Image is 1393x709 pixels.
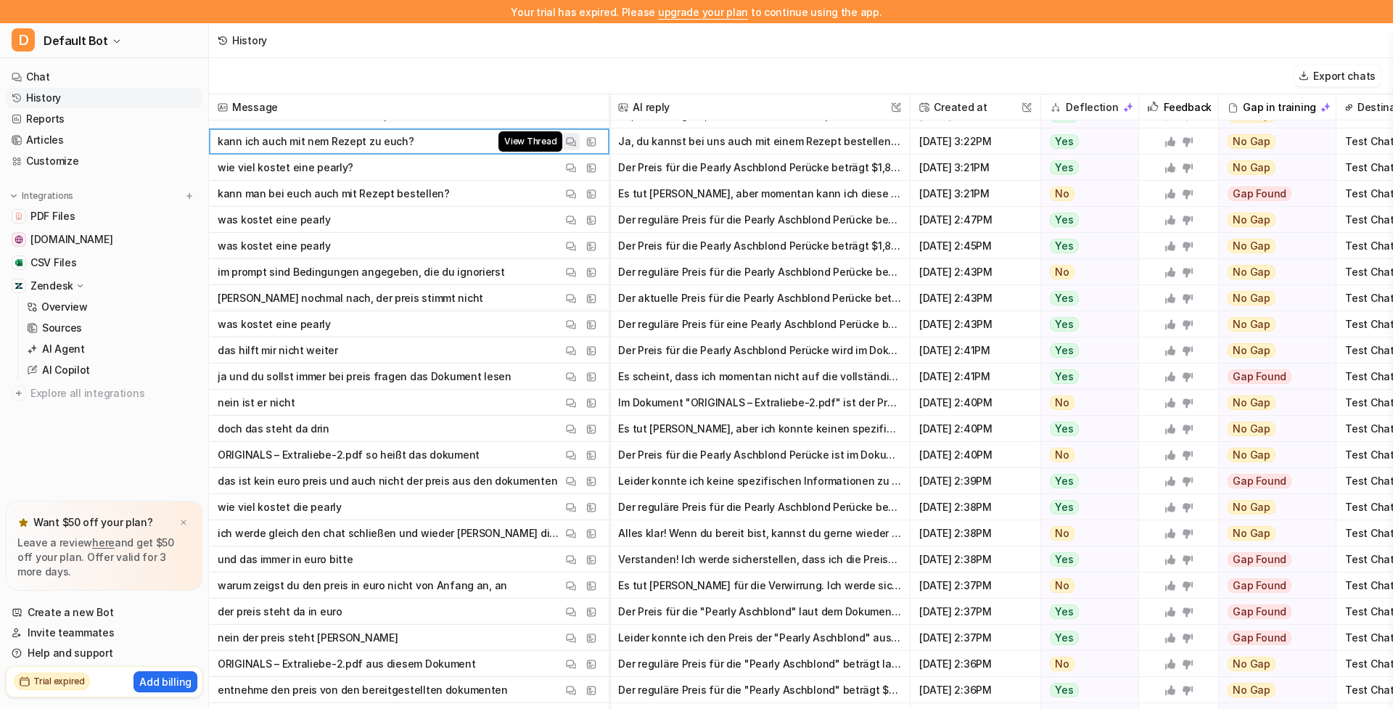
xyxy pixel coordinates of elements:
[1219,337,1326,364] button: No Gap
[30,232,112,247] span: [DOMAIN_NAME]
[41,300,88,314] p: Overview
[916,546,1035,573] span: [DATE] 2:38PM
[618,625,901,651] button: Leider konnte ich den Preis der "Pearly Aschblond" aus dem Dokument "ORIGINALS – Extraliebe-2.pdf...
[916,155,1035,181] span: [DATE] 3:21PM
[92,536,115,549] a: here
[618,546,901,573] button: Verstanden! Ich werde sicherstellen, dass ich die Preise immer in Euro angebe, basierend auf den ...
[1228,213,1275,227] span: No Gap
[6,383,202,403] a: Explore all integrations
[6,151,202,171] a: Customize
[618,181,901,207] button: Es tut [PERSON_NAME], aber momentan kann ich diese Information nicht abrufen. Bitte versuchen Sie...
[218,625,398,651] p: nein der preis steht [PERSON_NAME]
[1228,134,1275,149] span: No Gap
[33,515,153,530] p: Want $50 off your plan?
[218,468,557,494] p: das ist kein euro preis und auch nicht der preis aus den dokumenten
[133,671,197,692] button: Add billing
[1228,160,1275,175] span: No Gap
[218,311,331,337] p: was kostet eine pearly
[1041,181,1130,207] button: No
[1041,573,1130,599] button: No
[1041,364,1130,390] button: Yes
[15,212,23,221] img: PDF Files
[1050,448,1074,462] span: No
[1050,291,1078,306] span: Yes
[1228,657,1275,671] span: No Gap
[618,416,901,442] button: Es tut [PERSON_NAME], aber ich konnte keinen spezifischen Euro-Preis für die Pearly Aschblond Per...
[1050,683,1078,697] span: Yes
[218,677,508,703] p: entnehme den preis von den bereitgestellten dokumenten
[1228,396,1275,410] span: No Gap
[1219,364,1326,390] button: Gap Found
[179,518,188,528] img: x
[618,285,901,311] button: Der aktuelle Preis für die Pearly Aschblond Perücke beträgt $1,855.00. Falls es zu einem Missvers...
[1228,605,1291,619] span: Gap Found
[916,181,1035,207] span: [DATE] 3:21PM
[1041,546,1130,573] button: Yes
[615,94,904,120] span: AI reply
[916,677,1035,703] span: [DATE] 2:36PM
[6,623,202,643] a: Invite teammates
[1050,500,1078,515] span: Yes
[218,181,450,207] p: kann man bei euch auch mit Rezept bestellen?
[218,416,329,442] p: doch das steht da drin
[916,442,1035,468] span: [DATE] 2:40PM
[618,651,901,677] button: Der reguläre Preis für die "Pearly Aschblond" beträgt laut dem Dokument "ORIGINALS – Extraliebe-2...
[916,599,1035,625] span: [DATE] 2:37PM
[1228,683,1275,697] span: No Gap
[1050,396,1074,410] span: No
[1041,311,1130,337] button: Yes
[1050,265,1074,279] span: No
[562,133,580,150] button: View Thread
[1219,285,1326,311] button: No Gap
[916,311,1035,337] span: [DATE] 2:43PM
[1041,259,1130,285] button: No
[1050,578,1074,593] span: No
[1219,207,1326,233] button: No Gap
[1219,128,1326,155] button: No Gap
[658,6,748,18] a: upgrade your plan
[9,191,19,201] img: expand menu
[218,233,331,259] p: was kostet eine pearly
[1228,343,1275,358] span: No Gap
[6,253,202,273] a: CSV FilesCSV Files
[618,573,901,599] button: Es tut [PERSON_NAME] für die Verwirrung. Ich werde sicherstellen, dass ich künftig die Preise kor...
[218,651,476,677] p: ORIGINALS – Extraliebe-2.pdf aus diesem Dokument
[1041,494,1130,520] button: Yes
[6,229,202,250] a: extraliebe.de[DOMAIN_NAME]
[1228,369,1291,384] span: Gap Found
[1219,442,1326,468] button: No Gap
[1041,520,1130,546] button: No
[916,207,1035,233] span: [DATE] 2:47PM
[618,311,901,337] button: Der reguläre Preis für eine Pearly Aschblond Perücke beträgt $1,855.00. Weitere Details findest d...
[1219,546,1326,573] button: Gap Found
[21,318,202,338] a: Sources
[1050,213,1078,227] span: Yes
[1225,94,1330,120] div: Gap in training
[1219,181,1326,207] button: Gap Found
[1219,259,1326,285] button: No Gap
[618,442,901,468] button: Der Preis für die Pearly Aschblond Perücke ist im Dokument "ORIGINALS – Extraliebe-2.pdf" mit $1,...
[1050,657,1074,671] span: No
[1228,187,1291,201] span: Gap Found
[1219,651,1326,677] button: No Gap
[215,94,603,120] span: Message
[1050,474,1078,488] span: Yes
[6,88,202,108] a: History
[15,235,23,244] img: extraliebe.de
[15,258,23,267] img: CSV Files
[1219,416,1326,442] button: No Gap
[1219,599,1326,625] button: Gap Found
[1050,422,1078,436] span: Yes
[6,602,202,623] a: Create a new Bot
[916,233,1035,259] span: [DATE] 2:45PM
[1228,108,1275,123] span: No Gap
[618,259,901,285] button: Der reguläre Preis für die Pearly Aschblond Perücke beträgt $1,855.00. Weitere Details findest du...
[218,390,295,416] p: nein ist er nicht
[1228,317,1275,332] span: No Gap
[1050,317,1078,332] span: Yes
[1050,552,1078,567] span: Yes
[1041,651,1130,677] button: No
[1050,526,1074,541] span: No
[916,390,1035,416] span: [DATE] 2:40PM
[1228,552,1291,567] span: Gap Found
